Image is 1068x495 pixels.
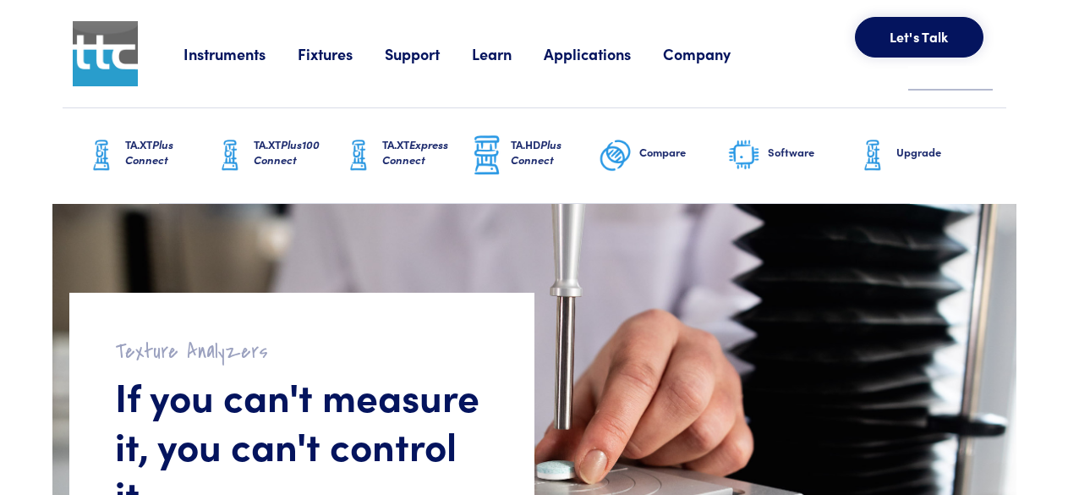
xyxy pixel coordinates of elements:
[768,145,856,160] h6: Software
[727,108,856,203] a: Software
[896,145,984,160] h6: Upgrade
[342,135,375,177] img: ta-xt-graphic.png
[599,135,633,177] img: compare-graphic.png
[85,108,213,203] a: TA.XTPlus Connect
[254,137,342,168] h6: TA.XT
[544,43,663,64] a: Applications
[470,108,599,203] a: TA.HDPlus Connect
[727,138,761,173] img: software-graphic.png
[856,108,984,203] a: Upgrade
[599,108,727,203] a: Compare
[254,136,320,168] span: Plus100 Connect
[342,108,470,203] a: TA.XTExpress Connect
[213,135,247,177] img: ta-xt-graphic.png
[115,338,489,365] h2: Texture Analyzers
[73,21,138,86] img: ttc_logo_1x1_v1.0.png
[639,145,727,160] h6: Compare
[213,108,342,203] a: TA.XTPlus100 Connect
[125,137,213,168] h6: TA.XT
[125,136,173,168] span: Plus Connect
[183,43,298,64] a: Instruments
[511,137,599,168] h6: TA.HD
[298,43,385,64] a: Fixtures
[382,137,470,168] h6: TA.XT
[382,136,448,168] span: Express Connect
[470,134,504,178] img: ta-hd-graphic.png
[855,17,983,58] button: Let's Talk
[85,135,118,177] img: ta-xt-graphic.png
[856,135,890,177] img: ta-xt-graphic.png
[385,43,472,64] a: Support
[663,43,763,64] a: Company
[511,136,561,168] span: Plus Connect
[472,43,544,64] a: Learn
